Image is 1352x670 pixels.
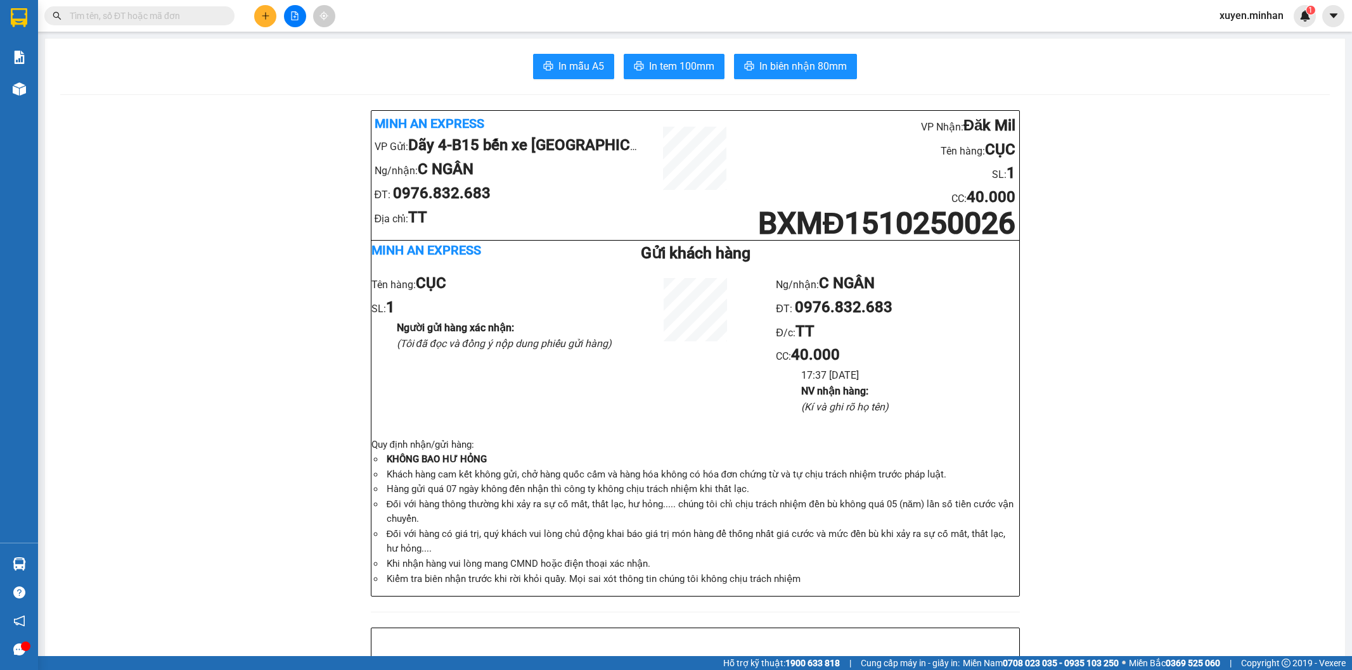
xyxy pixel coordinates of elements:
li: ĐT: [375,182,642,206]
li: Ng/nhận: [776,272,1019,296]
b: Đăk Mil [963,117,1016,134]
input: Tìm tên, số ĐT hoặc mã đơn [70,9,219,23]
button: file-add [284,5,306,27]
span: 1 [1308,6,1313,15]
span: | [849,656,851,670]
b: 40.000 [967,188,1015,206]
i: (Kí và ghi rõ họ tên) [801,401,889,413]
span: In tem 100mm [649,58,714,74]
li: VP Nhận: [749,114,1016,138]
span: : [964,193,1015,205]
li: Địa chỉ: [375,206,642,230]
b: C NGÂN [819,274,875,292]
span: | [1230,656,1232,670]
span: copyright [1282,659,1291,667]
b: C NGÂN [418,160,473,178]
span: caret-down [1328,10,1339,22]
span: In mẫu A5 [558,58,604,74]
img: logo-vxr [11,8,27,27]
button: aim [313,5,335,27]
b: Minh An Express [375,116,484,131]
li: SL: [371,296,614,320]
sup: 1 [1306,6,1315,15]
i: (Tôi đã đọc và đồng ý nộp dung phiếu gửi hàng) [397,338,612,350]
strong: KHÔNG BAO HƯ HỎNG [387,453,487,465]
button: printerIn mẫu A5 [533,54,614,79]
li: Hàng gửi quá 07 ngày không đến nhận thì công ty không chịu trách nhiệm khi thất lạc. [384,482,1019,497]
span: xuyen.minhan [1209,8,1294,23]
strong: 0369 525 060 [1166,658,1220,668]
button: plus [254,5,276,27]
li: Đối với hàng thông thường khi xảy ra sự cố mất, thất lạc, hư hỏng..... chúng tôi chỉ chịu trách n... [384,497,1019,527]
li: 17:37 [DATE] [801,367,1019,383]
li: Đ/c: [776,320,1019,344]
b: NV nhận hàng : [801,385,868,397]
img: solution-icon [13,51,26,64]
li: ĐT: [776,296,1019,320]
span: Miền Bắc [1129,656,1220,670]
li: VP Gửi: [375,134,642,158]
b: Minh An Express [371,243,481,258]
li: Kiểm tra biên nhận trước khi rời khỏi quầy. Mọi sai xót thông tin chúng tôi không chịu trách nhiệm [384,572,1019,587]
span: printer [634,61,644,73]
b: 0976.832.683 [393,184,491,202]
li: Khách hàng cam kết không gửi, chở hàng quốc cấm và hàng hóa không có hóa đơn chứng từ và tự chịu ... [384,467,1019,483]
b: 1 [386,298,395,316]
li: SL: [749,161,1016,186]
b: CỤC [985,141,1015,158]
strong: 0708 023 035 - 0935 103 250 [1003,658,1119,668]
span: question-circle [13,586,25,598]
span: In biên nhận 80mm [759,58,847,74]
img: warehouse-icon [13,557,26,571]
ul: CC [776,272,1019,415]
span: file-add [290,11,299,20]
span: : [789,350,840,362]
img: icon-new-feature [1299,10,1311,22]
b: Người gửi hàng xác nhận : [397,322,514,334]
li: Ng/nhận: [375,158,642,182]
li: Đối với hàng có giá trị, quý khách vui lòng chủ động khai báo giá trị món hàng để thống nhất giá ... [384,527,1019,557]
img: warehouse-icon [13,82,26,96]
b: 40.000 [791,346,840,363]
b: CỤC [416,274,446,292]
span: ⚪️ [1122,661,1126,666]
span: Hỗ trợ kỹ thuật: [723,656,840,670]
li: Khi nhận hàng vui lòng mang CMND hoặc điện thoại xác nhận. [384,557,1019,572]
button: printerIn tem 100mm [624,54,724,79]
span: Miền Nam [963,656,1119,670]
span: notification [13,615,25,627]
b: TT [795,322,814,340]
b: 1 [1007,164,1015,182]
div: Quy định nhận/gửi hàng : [371,438,1019,587]
li: Tên hàng: [749,138,1016,162]
h1: BXMĐ1510250026 [749,210,1016,237]
b: TT [408,208,427,226]
span: Cung cấp máy in - giấy in: [861,656,960,670]
b: 0976.832.683 [795,298,892,316]
span: message [13,643,25,655]
li: CC [749,186,1016,210]
span: printer [543,61,553,73]
strong: 1900 633 818 [785,658,840,668]
span: printer [744,61,754,73]
span: plus [261,11,270,20]
b: Dãy 4-B15 bến xe [GEOGRAPHIC_DATA] [408,136,680,154]
li: Tên hàng: [371,272,614,296]
span: aim [319,11,328,20]
button: caret-down [1322,5,1344,27]
b: Gửi khách hàng [641,244,750,262]
span: search [53,11,61,20]
button: printerIn biên nhận 80mm [734,54,857,79]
